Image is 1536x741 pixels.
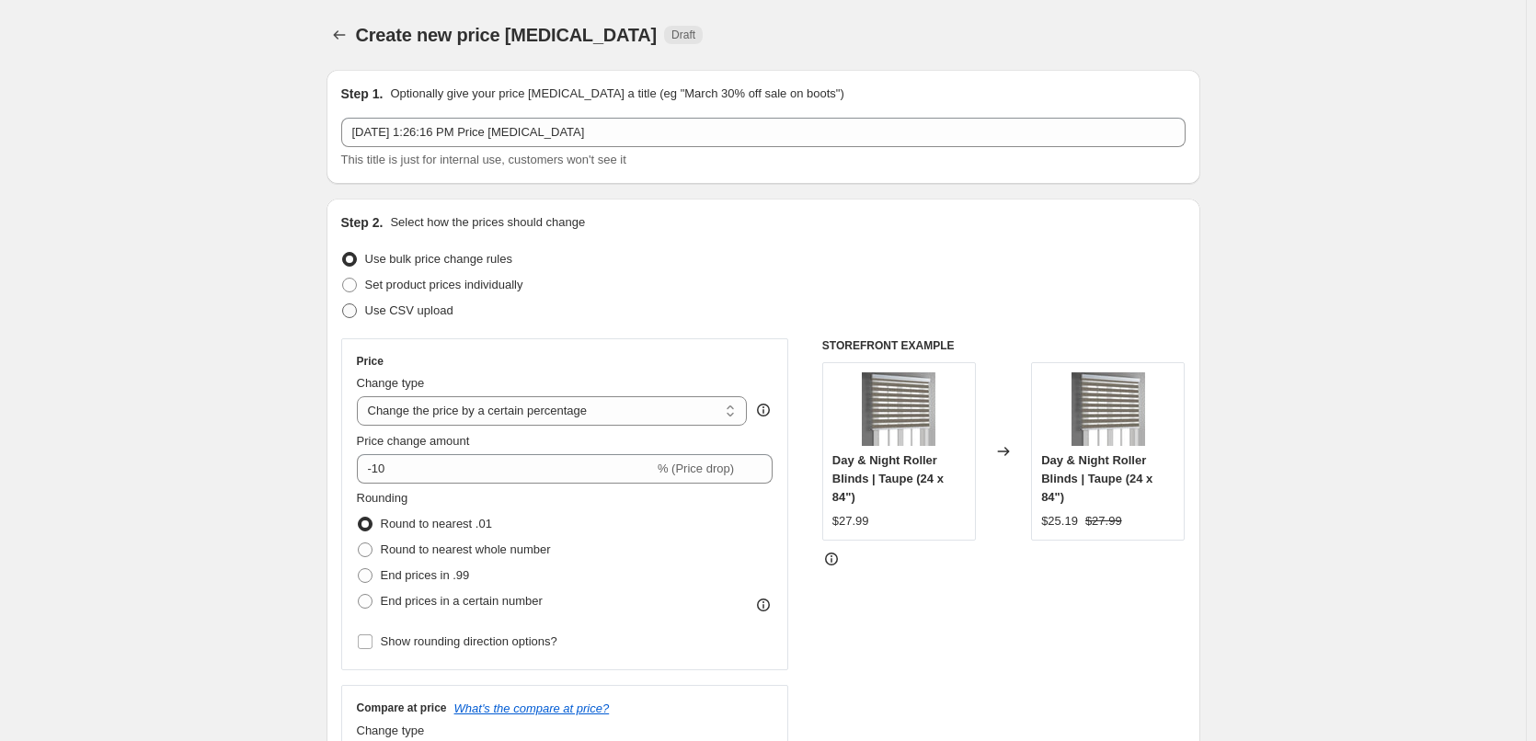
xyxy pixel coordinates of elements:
h6: STOREFRONT EXAMPLE [822,338,1186,353]
h3: Compare at price [357,701,447,715]
input: 30% off holiday sale [341,118,1186,147]
div: help [754,401,773,419]
button: Price change jobs [327,22,352,48]
h3: Price [357,354,384,369]
div: $27.99 [832,512,869,530]
span: Create new price [MEDICAL_DATA] [356,25,658,45]
span: Round to nearest whole number [381,542,551,556]
strike: $27.99 [1085,512,1122,530]
button: What's the compare at price? [454,701,610,715]
img: taupeoriginal_80x.jpg [862,372,935,446]
div: $25.19 [1041,512,1078,530]
span: This title is just for internal use, customers won't see it [341,153,626,166]
span: End prices in .99 [381,568,470,582]
span: Rounding [357,491,408,505]
span: Change type [357,376,425,390]
h2: Step 2. [341,213,384,232]
span: Day & Night Roller Blinds | Taupe (24 x 84") [832,453,944,504]
img: taupeoriginal_80x.jpg [1072,372,1145,446]
span: Show rounding direction options? [381,634,557,648]
span: Change type [357,724,425,737]
span: Use bulk price change rules [365,252,512,266]
input: -15 [357,454,654,484]
span: Price change amount [357,434,470,448]
p: Select how the prices should change [390,213,585,232]
p: Optionally give your price [MEDICAL_DATA] a title (eg "March 30% off sale on boots") [390,85,843,103]
span: Day & Night Roller Blinds | Taupe (24 x 84") [1041,453,1152,504]
span: Draft [671,28,695,42]
span: Set product prices individually [365,278,523,291]
span: End prices in a certain number [381,594,543,608]
span: Round to nearest .01 [381,517,492,530]
span: % (Price drop) [658,462,734,475]
h2: Step 1. [341,85,384,103]
span: Use CSV upload [365,303,453,317]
